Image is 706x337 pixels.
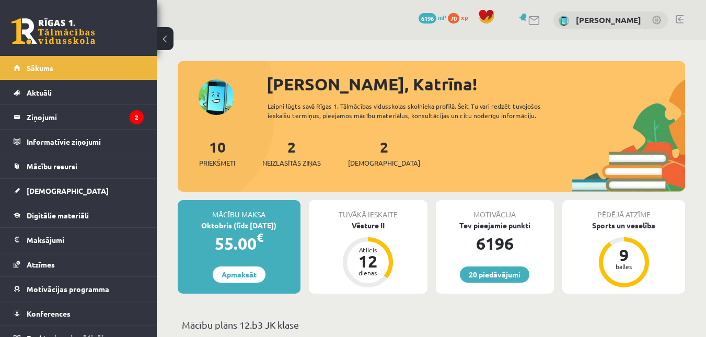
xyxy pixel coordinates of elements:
[352,247,384,253] div: Atlicis
[178,231,300,256] div: 55.00
[562,220,685,231] div: Sports un veselība
[262,137,321,168] a: 2Neizlasītās ziņas
[576,15,641,25] a: [PERSON_NAME]
[448,13,459,24] span: 70
[460,266,529,283] a: 20 piedāvājumi
[352,253,384,270] div: 12
[14,80,144,104] a: Aktuāli
[348,158,420,168] span: [DEMOGRAPHIC_DATA]
[14,56,144,80] a: Sākums
[199,137,235,168] a: 10Priekšmeti
[27,228,144,252] legend: Maksājumi
[309,220,427,289] a: Vēsture II Atlicis 12 dienas
[182,318,681,332] p: Mācību plāns 12.b3 JK klase
[562,220,685,289] a: Sports un veselība 9 balles
[130,110,144,124] i: 2
[436,231,554,256] div: 6196
[14,130,144,154] a: Informatīvie ziņojumi
[27,105,144,129] legend: Ziņojumi
[608,247,640,263] div: 9
[562,200,685,220] div: Pēdējā atzīme
[27,63,53,73] span: Sākums
[461,13,468,21] span: xp
[14,203,144,227] a: Digitālie materiāli
[436,200,554,220] div: Motivācija
[14,301,144,326] a: Konferences
[178,220,300,231] div: Oktobris (līdz [DATE])
[267,72,685,97] div: [PERSON_NAME], Katrīna!
[436,220,554,231] div: Tev pieejamie punkti
[213,266,265,283] a: Apmaksāt
[309,200,427,220] div: Tuvākā ieskaite
[27,130,144,154] legend: Informatīvie ziņojumi
[14,277,144,301] a: Motivācijas programma
[14,252,144,276] a: Atzīmes
[419,13,436,24] span: 6196
[27,284,109,294] span: Motivācijas programma
[178,200,300,220] div: Mācību maksa
[14,154,144,178] a: Mācību resursi
[559,16,569,26] img: Katrīna Šēnfelde
[448,13,473,21] a: 70 xp
[14,105,144,129] a: Ziņojumi2
[268,101,572,120] div: Laipni lūgts savā Rīgas 1. Tālmācības vidusskolas skolnieka profilā. Šeit Tu vari redzēt tuvojošo...
[14,179,144,203] a: [DEMOGRAPHIC_DATA]
[14,228,144,252] a: Maksājumi
[27,260,55,269] span: Atzīmes
[438,13,446,21] span: mP
[27,186,109,195] span: [DEMOGRAPHIC_DATA]
[27,88,52,97] span: Aktuāli
[27,161,77,171] span: Mācību resursi
[199,158,235,168] span: Priekšmeti
[309,220,427,231] div: Vēsture II
[257,230,263,245] span: €
[348,137,420,168] a: 2[DEMOGRAPHIC_DATA]
[608,263,640,270] div: balles
[11,18,95,44] a: Rīgas 1. Tālmācības vidusskola
[352,270,384,276] div: dienas
[27,211,89,220] span: Digitālie materiāli
[262,158,321,168] span: Neizlasītās ziņas
[419,13,446,21] a: 6196 mP
[27,309,71,318] span: Konferences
